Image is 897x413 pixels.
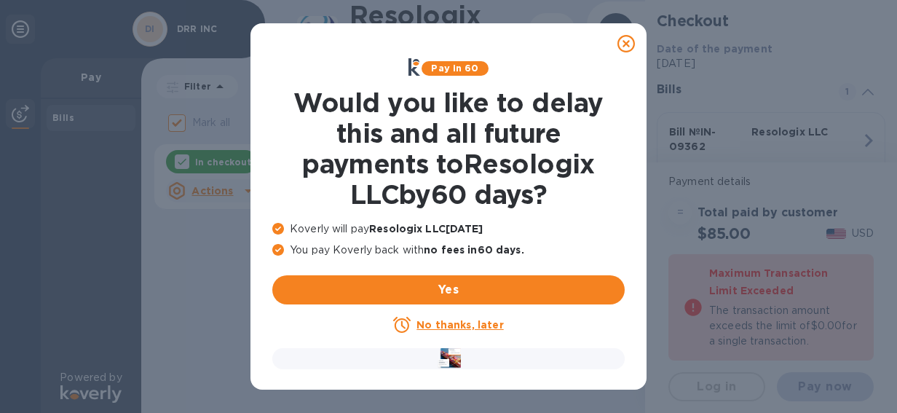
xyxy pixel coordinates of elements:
[272,243,625,258] p: You pay Koverly back with
[272,87,625,210] h1: Would you like to delay this and all future payments to Resologix LLC by 60 days ?
[416,319,503,331] u: No thanks, later
[369,223,483,235] b: Resologix LLC [DATE]
[424,244,523,256] b: no fees in 60 days .
[284,281,613,299] span: Yes
[431,63,478,74] b: Pay in 60
[272,275,625,304] button: Yes
[272,221,625,237] p: Koverly will pay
